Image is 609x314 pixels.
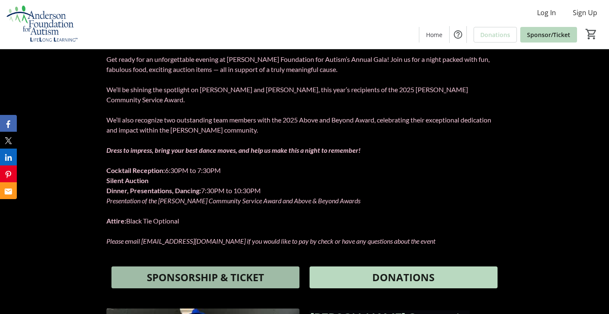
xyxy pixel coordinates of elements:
[520,27,577,43] a: Sponsor/Ticket
[106,176,148,184] strong: Silent Auction
[537,8,556,18] span: Log In
[584,27,599,42] button: Cart
[201,186,261,194] span: 7:30PM to 10:30PM
[106,166,165,174] strong: Cocktail Reception:
[310,266,498,288] button: DONATIONS
[106,146,360,154] em: Dress to impress, bring your best dance moves, and help us make this a night to remember!
[165,166,221,174] span: 6:30PM to 7:30PM
[111,266,299,288] button: SPONSORSHIP & TICKET
[106,197,360,205] em: Presentation of the [PERSON_NAME] Community Service Award and Above & Beyond Awards
[106,217,126,225] strong: Attire:
[147,270,264,285] span: SPONSORSHIP & TICKET
[566,6,604,19] button: Sign Up
[480,30,510,39] span: Donations
[106,85,468,104] span: We’ll be shining the spotlight on [PERSON_NAME] and [PERSON_NAME], this year’s recipients of the ...
[106,237,435,245] em: Please email [EMAIL_ADDRESS][DOMAIN_NAME] if you would like to pay by check or have any questions...
[419,27,449,43] a: Home
[573,8,597,18] span: Sign Up
[106,186,201,194] strong: Dinner, Presentations, Dancing:
[426,30,442,39] span: Home
[106,116,491,134] span: We’ll also recognize two outstanding team members with the 2025 Above and Beyond Award, celebrati...
[106,55,490,73] span: Get ready for an unforgettable evening at [PERSON_NAME] Foundation for Autism’s Annual Gala! Join...
[527,30,570,39] span: Sponsor/Ticket
[474,27,517,43] a: Donations
[5,3,80,45] img: Anderson Foundation for Autism 's Logo
[450,26,466,43] button: Help
[372,270,434,285] span: DONATIONS
[126,217,179,225] span: Black Tie Optional
[530,6,563,19] button: Log In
